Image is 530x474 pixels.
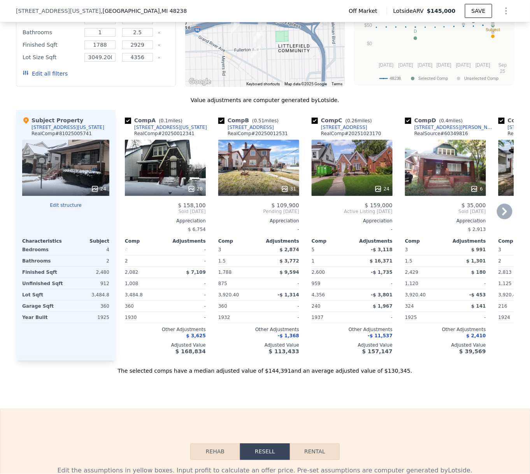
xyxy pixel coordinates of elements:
[446,238,486,244] div: Adjustments
[175,348,206,354] span: $ 168,834
[160,8,187,14] span: , MI 48238
[67,256,109,266] div: 2
[312,303,321,309] span: 240
[499,62,507,68] text: Sep
[498,281,512,286] span: 1,125
[188,185,203,193] div: 28
[22,238,66,244] div: Characteristics
[32,130,92,137] div: RealComp # 81025005741
[374,185,390,193] div: 24
[125,312,164,323] div: 1930
[260,278,299,289] div: -
[23,39,80,50] div: Finished Sqft
[498,292,519,298] span: 3,920.40
[218,238,259,244] div: Comp
[125,238,165,244] div: Comp
[22,301,64,312] div: Garage Sqft
[354,278,393,289] div: -
[468,227,486,232] span: $ 2,913
[362,348,393,354] span: $ 157,147
[498,270,512,275] span: 2,813
[22,312,64,323] div: Year Built
[32,124,104,130] div: [STREET_ADDRESS][US_STATE]
[125,342,206,348] div: Adjusted Value
[228,130,288,137] div: RealComp # 20250012531
[280,247,299,252] span: $ 2,874
[278,333,299,338] span: -$ 1,368
[312,256,351,266] div: 1
[134,124,207,130] div: [STREET_ADDRESS][US_STATE]
[67,278,109,289] div: 912
[187,77,213,87] a: Open this area in Google Maps (opens a new window)
[284,82,327,86] span: Map data ©2025 Google
[321,130,381,137] div: RealComp # 20251023170
[161,118,168,123] span: 0.1
[218,292,239,298] span: 3,920.40
[405,124,495,130] a: [STREET_ADDRESS][PERSON_NAME]
[427,8,456,14] span: $145,000
[352,238,393,244] div: Adjustments
[218,326,299,333] div: Other Adjustments
[125,292,143,298] span: 3,484.8
[22,267,64,278] div: Finished Sqft
[405,208,486,215] span: Sold [DATE]
[321,124,367,130] div: [STREET_ADDRESS]
[272,202,299,208] span: $ 109,900
[218,124,274,130] a: [STREET_ADDRESS]
[167,256,206,266] div: -
[228,18,243,37] div: 12795 Pinehurst St
[218,303,227,309] span: 360
[398,62,413,68] text: [DATE]
[312,326,393,333] div: Other Adjustments
[405,292,426,298] span: 3,920.40
[67,301,109,312] div: 360
[312,218,393,224] div: Appreciation
[312,116,375,124] div: Comp C
[312,292,325,298] span: 4,356
[312,312,351,323] div: 1937
[188,227,206,232] span: $ 6,754
[280,270,299,275] span: $ 9,594
[22,202,109,208] button: Edit structure
[447,278,486,289] div: -
[178,202,206,208] span: $ 158,100
[67,312,109,323] div: 1925
[125,281,138,286] span: 1,008
[156,118,185,123] span: ( miles)
[186,333,206,338] span: $ 3,625
[125,244,164,255] div: 0
[498,3,514,19] button: Show Options
[218,312,257,323] div: 1932
[218,247,221,252] span: 3
[125,256,164,266] div: 2
[167,301,206,312] div: -
[16,96,514,104] div: Value adjustments are computer generated by Lotside .
[419,76,448,81] text: Selected Comp
[354,312,393,323] div: -
[125,218,206,224] div: Appreciation
[260,312,299,323] div: -
[365,202,393,208] span: $ 159,000
[342,118,375,123] span: ( miles)
[22,278,64,289] div: Unfinished Sqft
[379,62,394,68] text: [DATE]
[368,333,393,338] span: -$ 11,537
[67,267,109,278] div: 2,480
[469,292,486,298] span: -$ 453
[405,238,446,244] div: Comp
[218,218,299,224] div: Appreciation
[167,244,206,255] div: -
[405,218,486,224] div: Appreciation
[101,7,187,15] span: , [GEOGRAPHIC_DATA]
[158,44,161,47] button: Clear
[447,312,486,323] div: -
[312,247,315,252] span: 5
[186,270,206,275] span: $ 7,109
[312,238,352,244] div: Comp
[167,312,206,323] div: -
[165,238,206,244] div: Adjustments
[240,444,290,460] button: Resell
[269,348,299,354] span: $ 113,433
[414,130,468,137] div: RealSource # 60349816
[260,301,299,312] div: -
